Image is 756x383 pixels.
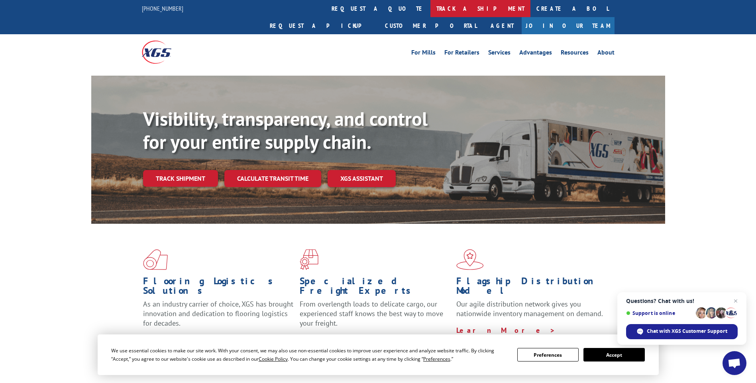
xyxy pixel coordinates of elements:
img: xgs-icon-flagship-distribution-model-red [456,249,484,270]
h1: Specialized Freight Experts [300,276,450,299]
a: For Retailers [444,49,479,58]
button: Preferences [517,348,579,362]
a: [PHONE_NUMBER] [142,4,183,12]
p: From overlength loads to delicate cargo, our experienced staff knows the best way to move your fr... [300,299,450,335]
span: Cookie Policy [259,356,288,362]
h1: Flooring Logistics Solutions [143,276,294,299]
a: For Mills [411,49,436,58]
div: Chat with XGS Customer Support [626,324,738,339]
a: Agent [483,17,522,34]
div: Cookie Consent Prompt [98,334,659,375]
h1: Flagship Distribution Model [456,276,607,299]
img: xgs-icon-focused-on-flooring-red [300,249,318,270]
a: Calculate transit time [224,170,321,187]
a: Advantages [519,49,552,58]
span: Support is online [626,310,693,316]
a: Services [488,49,511,58]
span: Our agile distribution network gives you nationwide inventory management on demand. [456,299,603,318]
img: xgs-icon-total-supply-chain-intelligence-red [143,249,168,270]
a: Track shipment [143,170,218,187]
a: Learn More > [456,326,556,335]
span: Questions? Chat with us! [626,298,738,304]
a: Resources [561,49,589,58]
a: Join Our Team [522,17,615,34]
span: As an industry carrier of choice, XGS has brought innovation and dedication to flooring logistics... [143,299,293,328]
a: Customer Portal [379,17,483,34]
div: We use essential cookies to make our site work. With your consent, we may also use non-essential ... [111,346,508,363]
b: Visibility, transparency, and control for your entire supply chain. [143,106,428,154]
span: Preferences [423,356,450,362]
a: XGS ASSISTANT [328,170,396,187]
div: Open chat [723,351,746,375]
span: Close chat [731,296,740,306]
a: Request a pickup [264,17,379,34]
span: Chat with XGS Customer Support [647,328,727,335]
a: About [597,49,615,58]
button: Accept [583,348,645,362]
